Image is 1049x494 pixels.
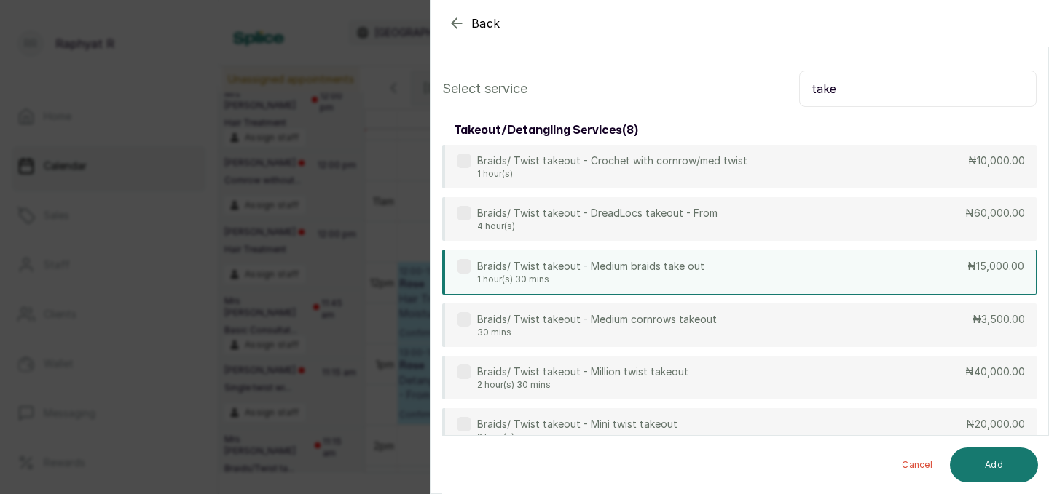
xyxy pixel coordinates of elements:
[471,15,500,32] span: Back
[965,364,1025,379] p: ₦40,000.00
[454,121,638,139] h3: takeout/detangling services ( 8 )
[965,206,1025,220] p: ₦60,000.00
[477,259,704,274] p: Braids/ Twist takeout - Medium braids take out
[442,79,527,99] p: Select service
[477,154,747,168] p: Braids/ Twist takeout - Crochet with cornrow/med twist
[477,274,704,285] p: 1 hour(s) 30 mins
[477,431,677,443] p: 2 hour(s)
[477,417,677,431] p: Braids/ Twist takeout - Mini twist takeout
[477,379,688,391] p: 2 hour(s) 30 mins
[477,168,747,180] p: 1 hour(s)
[799,71,1037,107] input: Search.
[966,417,1025,431] p: ₦20,000.00
[448,15,500,32] button: Back
[477,220,718,232] p: 4 hour(s)
[477,327,717,338] p: 30 mins
[968,154,1025,168] p: ₦10,000.00
[477,312,717,327] p: Braids/ Twist takeout - Medium cornrows takeout
[950,447,1038,482] button: Add
[973,312,1025,327] p: ₦3,500.00
[477,364,688,379] p: Braids/ Twist takeout - Million twist takeout
[967,259,1024,274] p: ₦15,000.00
[477,206,718,220] p: Braids/ Twist takeout - DreadLocs takeout - From
[890,447,944,482] button: Cancel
